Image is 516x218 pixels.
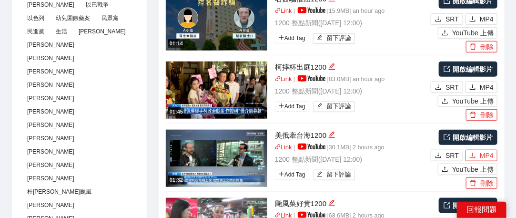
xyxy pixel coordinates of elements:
[431,82,463,93] button: downloadSRT
[75,26,130,37] span: [PERSON_NAME]
[431,150,463,161] button: downloadSRT
[275,76,281,82] span: link
[23,93,78,104] span: [PERSON_NAME]
[328,131,335,138] span: edit
[317,35,323,42] span: edit
[438,27,497,39] button: uploadYouTube 上傳
[275,33,309,43] span: Add Tag
[23,80,78,90] span: [PERSON_NAME]
[275,86,428,96] p: 1200 整點新聞 ( [DATE] 12:00 )
[328,62,335,73] div: 編輯
[328,63,335,70] span: edit
[275,169,309,180] span: Add Tag
[166,130,267,187] img: 7a5aff6f-1275-436a-a2c3-1c8cae6866ef.jpg
[279,171,284,177] span: plus
[469,152,476,160] span: download
[23,53,78,63] span: [PERSON_NAME]
[439,62,497,77] a: 開啟編輯影片
[328,199,335,207] span: edit
[470,112,476,119] span: delete
[23,106,78,117] span: [PERSON_NAME]
[442,166,448,174] span: upload
[23,13,48,23] span: 以色列
[445,14,459,24] span: SRT
[470,43,476,51] span: delete
[298,75,325,82] img: yt_logo_rgb_light.a676ea31.png
[275,18,428,28] p: 1200 整點新聞 ( [DATE] 12:00 )
[465,13,497,25] button: downloadMP4
[275,76,292,83] a: linkLink
[275,144,292,151] a: linkLink
[445,82,459,93] span: SRT
[469,16,476,23] span: download
[275,75,428,84] p: | | 83.0 MB | an hour ago
[275,7,428,16] p: | | 15.9 MB | an hour ago
[435,16,442,23] span: download
[23,26,48,37] span: 民進黨
[480,82,494,93] span: MP4
[317,171,323,178] span: edit
[431,13,463,25] button: downloadSRT
[52,13,94,23] span: 幼兒園餵藥案
[439,198,497,213] a: 開啟編輯影片
[275,8,281,14] span: link
[452,28,494,38] span: YouTube 上傳
[23,160,78,170] span: [PERSON_NAME]
[275,62,428,73] div: 柯摔杯出庭1200
[480,14,494,24] span: MP4
[23,66,78,77] span: [PERSON_NAME]
[166,62,267,119] img: fb4e84f1-8c11-42a3-bc45-1d28f4e68dad.jpg
[168,40,184,48] div: 01:14
[275,101,309,112] span: Add Tag
[275,143,428,153] p: | | 30.1 MB | 2 hours ago
[313,170,355,180] button: edit留下評論
[439,130,497,145] a: 開啟編輯影片
[457,202,506,218] div: 回報問題
[98,13,122,23] span: 民眾黨
[168,108,184,116] div: 01:45
[452,164,494,175] span: YouTube 上傳
[52,26,71,37] span: 生活
[442,98,448,105] span: upload
[23,146,78,157] span: [PERSON_NAME]
[313,33,355,44] button: edit留下評論
[469,84,476,92] span: download
[275,8,292,14] a: linkLink
[438,95,497,107] button: uploadYouTube 上傳
[23,173,78,184] span: [PERSON_NAME]
[466,109,497,121] button: delete刪除
[328,198,335,209] div: 編輯
[23,200,78,210] span: [PERSON_NAME]
[470,180,476,187] span: delete
[435,84,442,92] span: download
[328,130,335,141] div: 編輯
[23,187,95,197] span: 杜[PERSON_NAME]颱風
[466,177,497,189] button: delete刪除
[438,164,497,175] button: uploadYouTube 上傳
[442,30,448,37] span: upload
[298,7,325,13] img: yt_logo_rgb_light.a676ea31.png
[480,150,494,161] span: MP4
[444,202,450,209] span: export
[298,212,325,218] img: yt_logo_rgb_light.a676ea31.png
[435,152,442,160] span: download
[23,40,78,50] span: [PERSON_NAME]
[313,102,355,112] button: edit留下評論
[275,198,428,209] div: 颱風菜好貴1200
[444,66,450,73] span: export
[275,130,428,141] div: 美俄牽台海1200
[298,144,325,150] img: yt_logo_rgb_light.a676ea31.png
[465,82,497,93] button: downloadMP4
[168,176,184,184] div: 01:32
[279,103,284,109] span: plus
[444,134,450,141] span: export
[275,154,428,165] p: 1200 整點新聞 ( [DATE] 12:00 )
[23,120,78,130] span: [PERSON_NAME]
[452,96,494,106] span: YouTube 上傳
[466,41,497,52] button: delete刪除
[465,150,497,161] button: downloadMP4
[275,144,281,150] span: link
[317,103,323,110] span: edit
[23,133,78,144] span: [PERSON_NAME]
[279,35,284,41] span: plus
